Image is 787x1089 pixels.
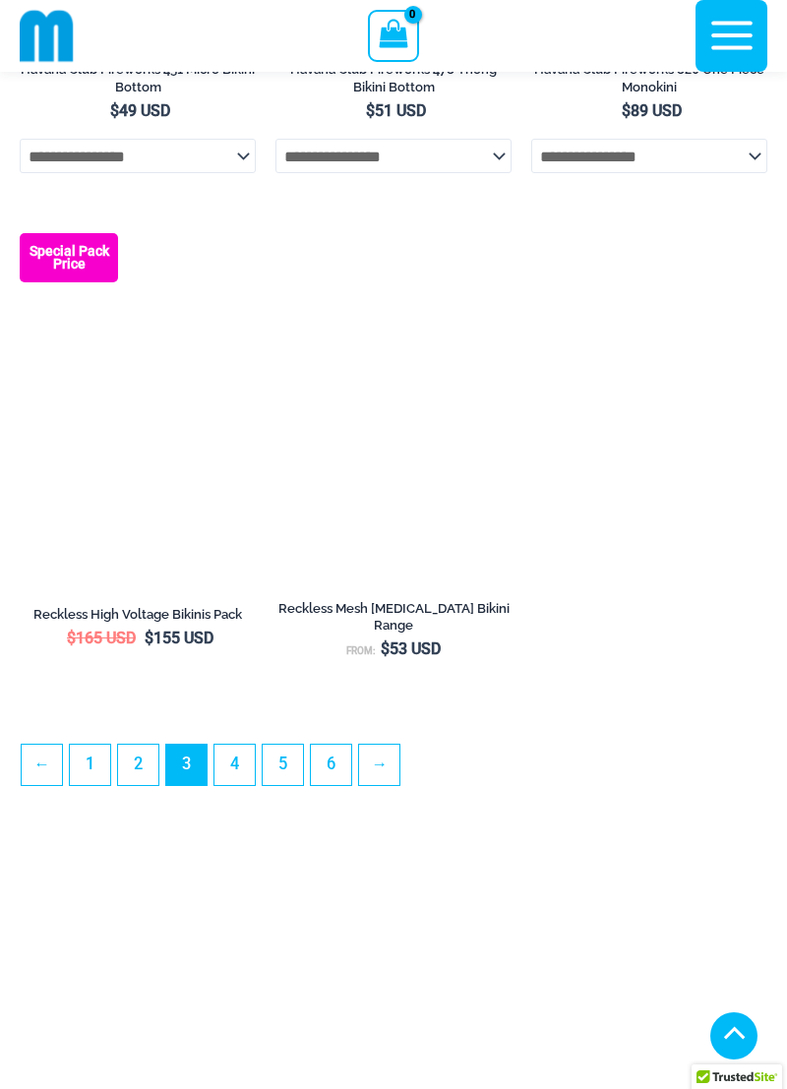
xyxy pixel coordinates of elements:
[359,745,399,785] a: →
[622,101,631,120] span: $
[20,233,256,587] img: Reckless Mesh High Voltage Bikini Pack
[20,9,74,63] img: cropped mm emblem
[20,744,767,796] nav: Product Pagination
[20,606,256,630] a: Reckless High Voltage Bikinis Pack
[20,245,118,271] b: Special Pack Price
[381,639,390,658] span: $
[118,745,158,785] a: Page 2
[263,745,303,785] a: Page 5
[20,606,256,623] h2: Reckless High Voltage Bikinis Pack
[20,233,256,587] a: Reckless Mesh High Voltage Bikini Pack Reckless Mesh High Voltage 306 Tri Top 466 Thong 04Reckles...
[145,629,213,647] bdi: 155 USD
[381,639,441,658] bdi: 53 USD
[145,629,153,647] span: $
[166,745,207,785] span: Page 3
[346,645,376,656] span: From:
[531,61,767,101] a: Havana Club Fireworks 820 One Piece Monokini
[67,629,76,647] span: $
[67,629,136,647] bdi: 165 USD
[622,101,682,120] bdi: 89 USD
[275,600,512,634] h2: Reckless Mesh [MEDICAL_DATA] Bikini Range
[531,61,767,94] h2: Havana Club Fireworks 820 One Piece Monokini
[311,745,351,785] a: Page 6
[70,745,110,785] a: Page 1
[275,233,512,587] a: Reckless Mesh High Voltage 3480 Crop Top 296 Cheeky 06Reckless Mesh High Voltage 3480 Crop Top 46...
[275,233,512,587] img: Reckless Mesh High Voltage 3480 Crop Top 296 Cheeky 06
[22,745,62,785] a: ←
[214,745,255,785] a: Page 4
[275,600,512,640] a: Reckless Mesh [MEDICAL_DATA] Bikini Range
[368,10,418,61] a: View Shopping Cart, empty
